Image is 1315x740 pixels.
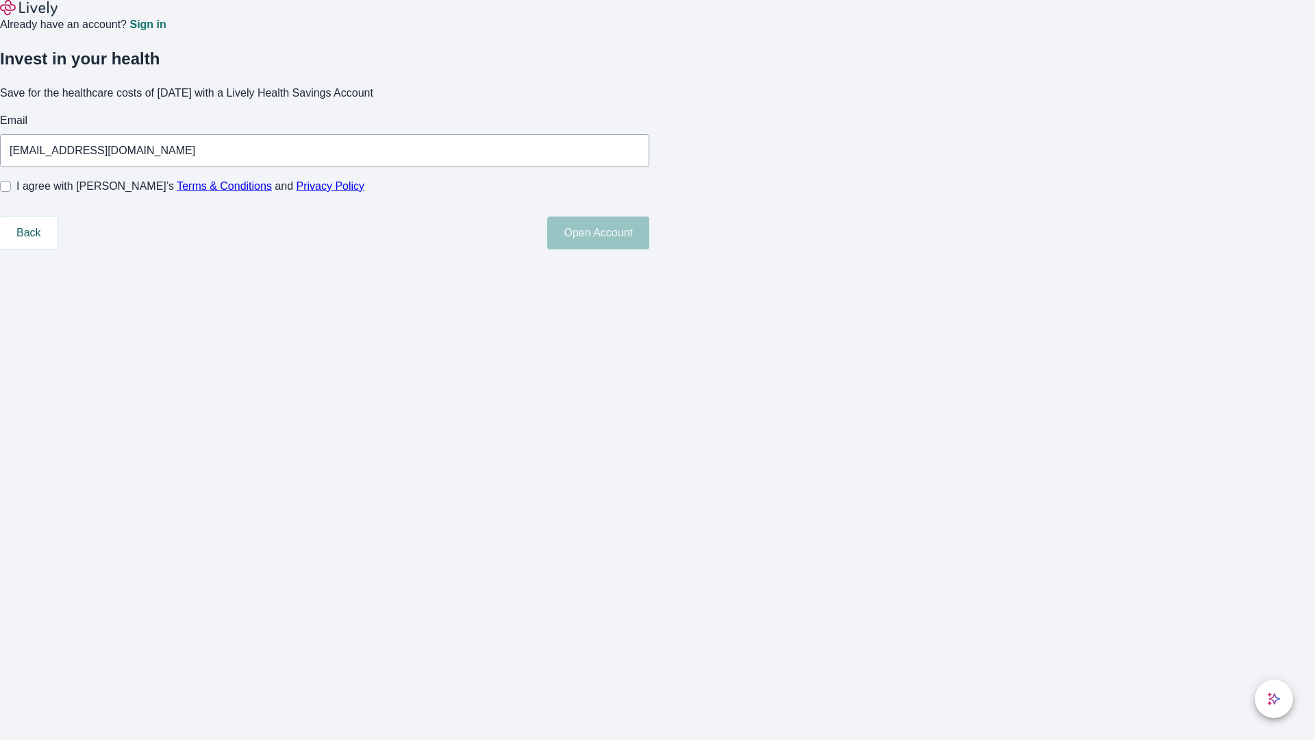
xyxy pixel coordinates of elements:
span: I agree with [PERSON_NAME]’s and [16,178,364,195]
button: chat [1255,680,1293,718]
a: Terms & Conditions [177,180,272,192]
svg: Lively AI Assistant [1267,692,1281,706]
a: Privacy Policy [297,180,365,192]
a: Sign in [129,19,166,30]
